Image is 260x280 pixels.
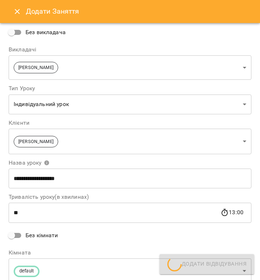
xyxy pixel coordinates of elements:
[9,86,251,91] label: Тип Уроку
[14,138,58,145] span: [PERSON_NAME]
[9,194,251,200] label: Тривалість уроку(в хвилинах)
[9,160,50,166] span: Назва уроку
[44,160,50,166] svg: Вкажіть назву уроку або виберіть клієнтів
[25,231,58,240] span: Без кімнати
[15,268,38,275] span: default
[9,120,251,126] label: Клієнти
[9,47,251,52] label: Викладачі
[9,129,251,154] div: [PERSON_NAME]
[9,55,251,80] div: [PERSON_NAME]
[26,6,251,17] h6: Додати Заняття
[9,250,251,256] label: Кімната
[9,94,251,114] div: Індивідуальний урок
[25,28,66,37] span: Без викладача
[9,3,26,20] button: Close
[14,64,58,71] span: [PERSON_NAME]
